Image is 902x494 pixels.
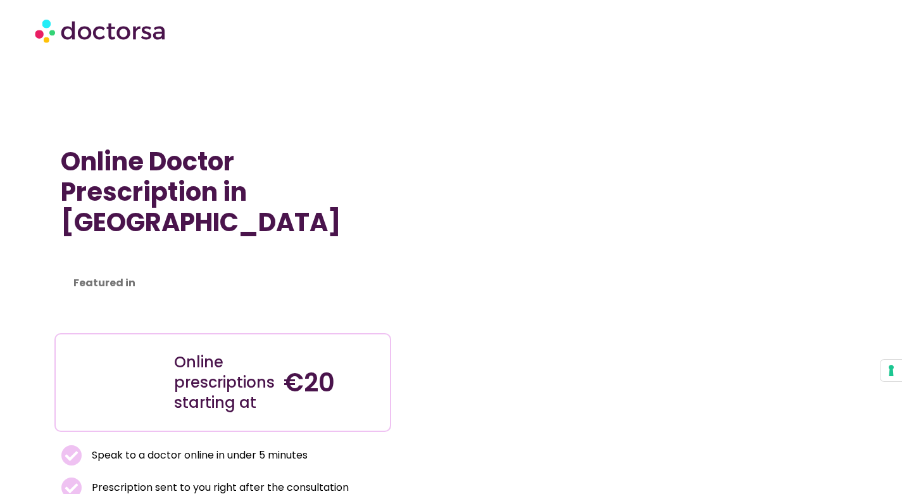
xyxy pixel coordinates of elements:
strong: Featured in [73,275,135,290]
button: Your consent preferences for tracking technologies [880,360,902,381]
div: Online prescriptions starting at [174,352,271,413]
span: Speak to a doctor online in under 5 minutes [89,446,308,464]
iframe: Customer reviews powered by Trustpilot [61,265,385,281]
img: Illustration depicting a young woman in a casual outfit, engaged with her smartphone. She has a p... [75,344,152,421]
h1: Online Doctor Prescription in [GEOGRAPHIC_DATA] [61,146,385,237]
h4: €20 [284,367,380,398]
iframe: Customer reviews powered by Trustpilot [61,250,251,265]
